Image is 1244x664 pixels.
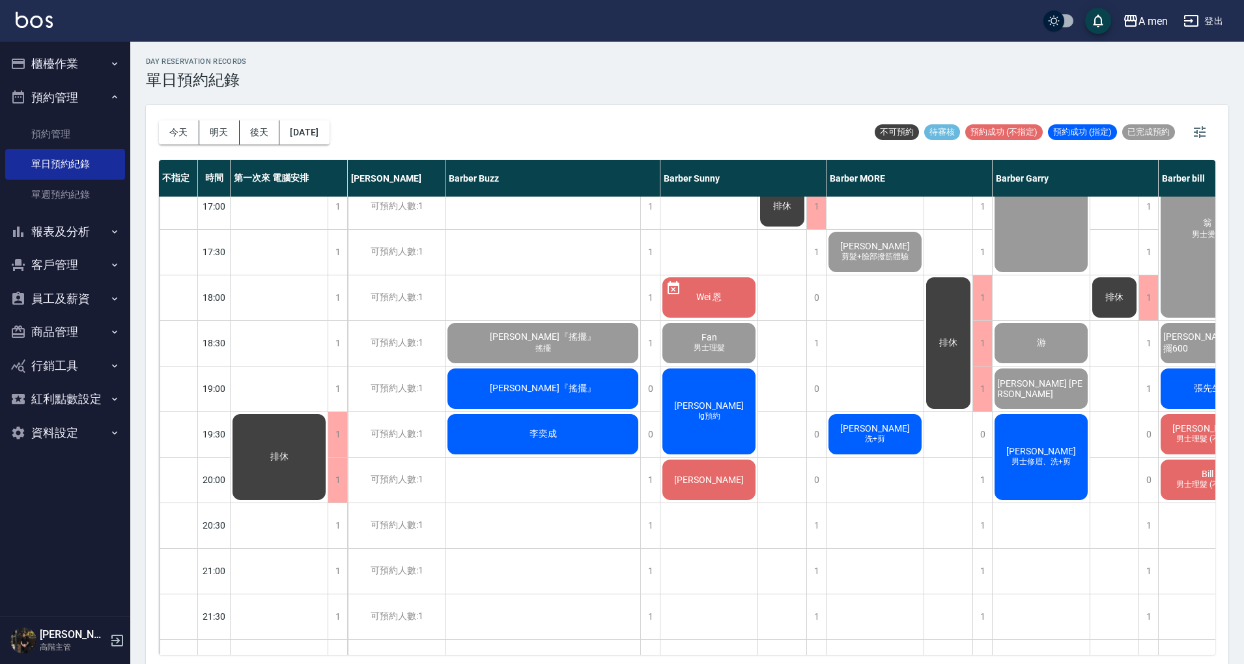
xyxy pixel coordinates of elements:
[445,160,660,197] div: Barber Buzz
[770,201,794,212] span: 排休
[198,503,231,548] div: 20:30
[328,275,347,320] div: 1
[199,120,240,145] button: 明天
[348,321,445,366] div: 可預約人數:1
[348,503,445,548] div: 可預約人數:1
[1138,549,1158,594] div: 1
[198,457,231,503] div: 20:00
[159,160,198,197] div: 不指定
[694,292,724,303] span: Wei 恩
[198,320,231,366] div: 18:30
[640,367,660,411] div: 0
[348,367,445,411] div: 可預約人數:1
[198,160,231,197] div: 時間
[1138,184,1158,229] div: 1
[806,367,826,411] div: 0
[640,184,660,229] div: 1
[348,549,445,594] div: 可預約人數:1
[1118,8,1173,35] button: A men
[696,411,723,422] span: Ig預約
[328,549,347,594] div: 1
[640,275,660,320] div: 1
[5,81,125,115] button: 預約管理
[972,594,992,639] div: 1
[5,119,125,149] a: 預約管理
[1191,383,1224,394] span: 張先生
[268,451,291,463] span: 排休
[699,332,720,342] span: Fan
[1138,275,1158,320] div: 1
[348,184,445,229] div: 可預約人數:1
[159,120,199,145] button: 今天
[328,412,347,457] div: 1
[806,275,826,320] div: 0
[348,160,445,197] div: [PERSON_NAME]
[487,383,599,394] span: [PERSON_NAME]『搖擺』
[198,229,231,275] div: 17:30
[198,548,231,594] div: 21:00
[348,458,445,503] div: 可預約人數:1
[640,412,660,457] div: 0
[198,366,231,411] div: 19:00
[965,126,1043,138] span: 預約成功 (不指定)
[660,160,827,197] div: Barber Sunny
[1138,321,1158,366] div: 1
[827,160,993,197] div: Barber MORE
[1103,292,1126,303] span: 排休
[198,411,231,457] div: 19:30
[146,71,247,89] h3: 單日預約紀錄
[972,184,992,229] div: 1
[838,423,912,434] span: [PERSON_NAME]
[5,382,125,416] button: 紅利點數設定
[198,184,231,229] div: 17:00
[533,343,554,354] span: 搖擺
[640,321,660,366] div: 1
[1048,126,1117,138] span: 預約成功 (指定)
[240,120,280,145] button: 後天
[640,503,660,548] div: 1
[5,248,125,282] button: 客戶管理
[640,594,660,639] div: 1
[972,367,992,411] div: 1
[806,412,826,457] div: 0
[1199,469,1216,479] span: Bill
[1138,594,1158,639] div: 1
[231,160,348,197] div: 第一次來 電腦安排
[972,503,992,548] div: 1
[671,400,746,411] span: [PERSON_NAME]
[1200,217,1215,229] span: 翁
[972,458,992,503] div: 1
[348,275,445,320] div: 可預約人數:1
[972,275,992,320] div: 1
[5,416,125,450] button: 資料設定
[1085,8,1111,34] button: save
[198,594,231,639] div: 21:30
[1138,458,1158,503] div: 0
[937,337,960,349] span: 排休
[348,594,445,639] div: 可預約人數:1
[839,251,911,262] span: 剪髮+臉部撥筋體驗
[40,628,106,641] h5: [PERSON_NAME]
[16,12,53,28] img: Logo
[348,230,445,275] div: 可預約人數:1
[5,349,125,383] button: 行銷工具
[1034,337,1049,349] span: 游
[806,503,826,548] div: 1
[1009,456,1073,467] span: 男士修眉、洗+剪
[806,321,826,366] div: 1
[1138,503,1158,548] div: 1
[1178,9,1228,33] button: 登出
[691,342,728,353] span: 男士理髮
[1138,367,1158,411] div: 1
[1122,126,1175,138] span: 已完成預約
[328,184,347,229] div: 1
[328,503,347,548] div: 1
[348,412,445,457] div: 可預約人數:1
[10,628,36,654] img: Person
[995,378,1088,399] span: [PERSON_NAME] [PERSON_NAME]
[972,230,992,275] div: 1
[1138,412,1158,457] div: 0
[972,321,992,366] div: 1
[806,458,826,503] div: 0
[5,47,125,81] button: 櫃檯作業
